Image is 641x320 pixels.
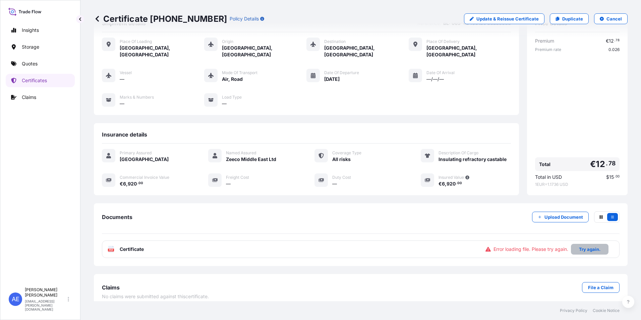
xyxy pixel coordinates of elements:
p: Upload Document [544,214,583,220]
span: 0.026 [608,47,620,52]
span: Marks & Numbers [120,95,154,100]
span: 78 [608,161,616,165]
span: 920 [447,181,456,186]
span: — [120,100,124,107]
span: Total in USD [535,174,562,180]
span: Mode of Transport [222,70,257,75]
span: Description Of Cargo [439,150,478,156]
span: Certificate [120,246,144,253]
span: Premium rate [535,47,561,52]
span: Load Type [222,95,242,100]
span: 00 [616,175,620,178]
span: [GEOGRAPHIC_DATA], [GEOGRAPHIC_DATA] [222,45,306,58]
span: Place of Loading [120,39,152,44]
span: 6 [442,181,445,186]
p: File a Claim [588,284,614,291]
span: — [120,76,124,83]
span: No claims were submitted against this certificate . [102,293,209,300]
span: [DATE] [324,76,340,83]
span: . [137,182,138,184]
span: 00 [457,182,462,184]
button: Cancel [594,13,628,24]
span: . [456,182,457,184]
span: $ [606,175,609,179]
span: Total [539,161,550,168]
p: Update & Reissue Certificate [476,15,539,22]
a: Cookie Notice [593,308,620,313]
p: Quotes [22,60,38,67]
p: Storage [22,44,39,50]
span: € [439,181,442,186]
a: File a Claim [582,282,620,293]
span: 15 [609,175,614,179]
span: [GEOGRAPHIC_DATA], [GEOGRAPHIC_DATA] [426,45,511,58]
span: — [332,180,337,187]
span: Date of Departure [324,70,359,75]
text: PDF [109,249,113,251]
p: Try again. [579,246,600,253]
a: Privacy Policy [560,308,587,313]
span: Insurance details [102,131,147,138]
span: AE [12,296,19,303]
span: 12 [596,160,605,168]
span: Air, Road [222,76,243,83]
span: Origin [222,39,233,44]
span: Error loading file. Please try again. [493,246,568,253]
a: Update & Reissue Certificate [464,13,544,24]
span: € [606,39,609,43]
p: Duplicate [562,15,583,22]
a: Certificates [6,74,75,87]
span: 920 [128,181,137,186]
a: Quotes [6,57,75,70]
span: € [120,181,123,186]
a: Insights [6,23,75,37]
span: — [226,180,231,187]
span: . [606,161,608,165]
span: Premium [535,38,554,44]
button: Upload Document [532,212,589,222]
span: —/—/— [426,76,444,83]
button: Try again. [571,244,608,255]
span: 6 [123,181,126,186]
span: Insulating refractory castable [439,156,507,163]
span: , [126,181,128,186]
span: — [222,100,227,107]
a: Duplicate [550,13,589,24]
p: Certificates [22,77,47,84]
span: . [614,175,615,178]
p: Insights [22,27,39,34]
span: Coverage Type [332,150,361,156]
span: [GEOGRAPHIC_DATA] [120,156,169,163]
span: € [590,160,596,168]
span: [GEOGRAPHIC_DATA], [GEOGRAPHIC_DATA] [324,45,409,58]
span: Freight Cost [226,175,249,180]
span: [GEOGRAPHIC_DATA], [GEOGRAPHIC_DATA] [120,45,204,58]
span: Destination [324,39,346,44]
span: Place of Delivery [426,39,460,44]
p: Claims [22,94,36,101]
span: Insured Value [439,175,464,180]
span: 1 EUR = 1.1736 USD [535,182,620,187]
span: , [445,181,447,186]
span: All risks [332,156,351,163]
span: 78 [616,39,620,42]
a: Storage [6,40,75,54]
span: . [614,39,615,42]
span: Zeeco Middle East Ltd [226,156,276,163]
span: Claims [102,284,120,291]
span: Duty Cost [332,175,351,180]
p: [PERSON_NAME] [PERSON_NAME] [25,287,66,298]
span: Primary Assured [120,150,152,156]
a: Claims [6,91,75,104]
span: Documents [102,214,132,220]
span: Named Assured [226,150,256,156]
p: [EMAIL_ADDRESS][PERSON_NAME][DOMAIN_NAME] [25,299,66,311]
span: 12 [609,39,614,43]
p: Cancel [606,15,622,22]
p: Policy Details [230,15,259,22]
span: 00 [138,182,143,184]
span: Vessel [120,70,132,75]
span: Commercial Invoice Value [120,175,169,180]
